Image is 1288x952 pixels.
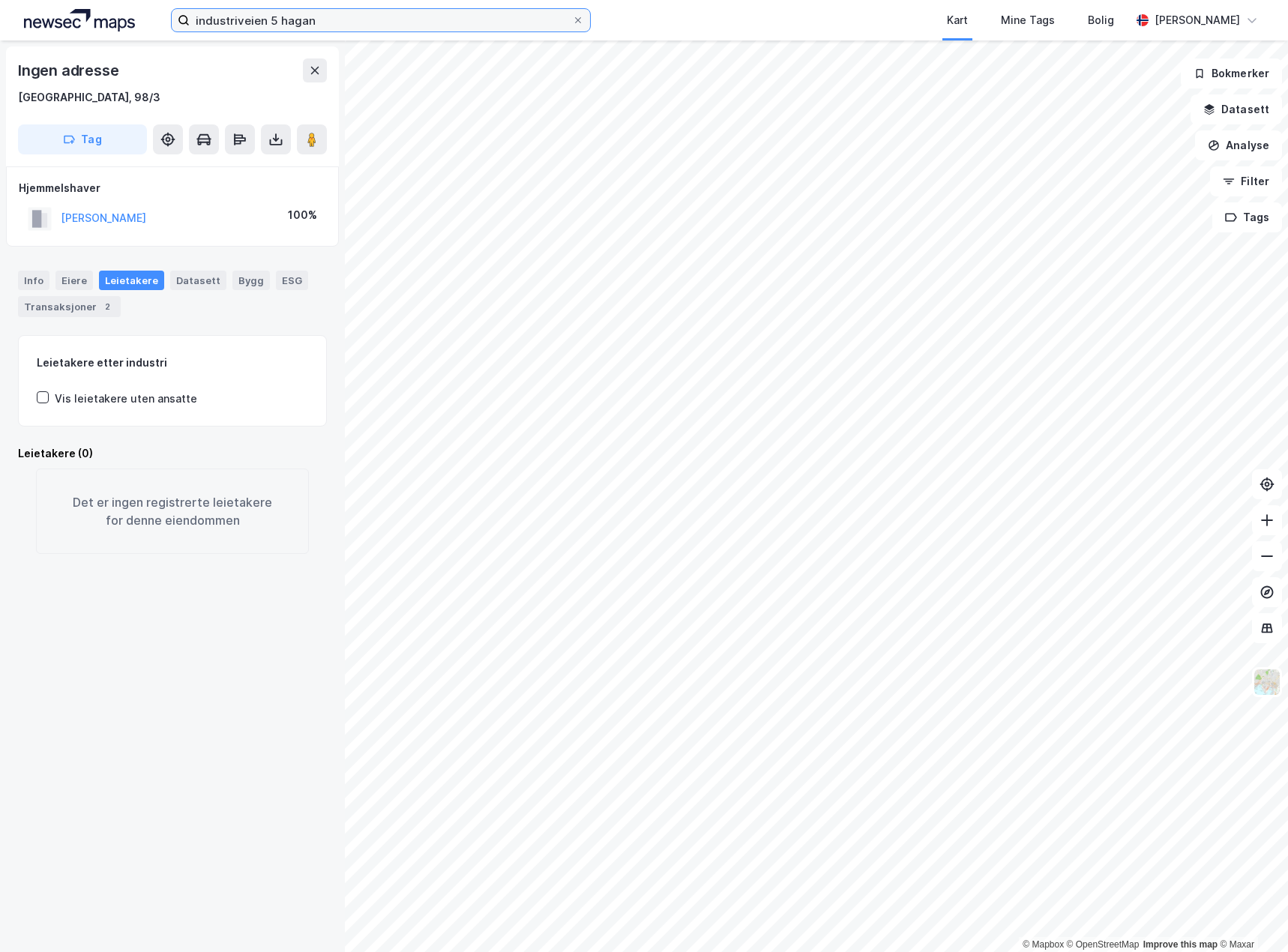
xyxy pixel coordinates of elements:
button: Filter [1210,166,1282,196]
button: Analyse [1195,130,1282,160]
img: Z [1253,668,1281,696]
div: Kontrollprogram for chat [1213,880,1288,952]
button: Tags [1212,202,1282,232]
div: Datasett [170,271,226,290]
a: Mapbox [1023,939,1064,950]
div: Det er ingen registrerte leietakere for denne eiendommen [36,469,309,554]
div: Hjemmelshaver [19,179,326,197]
iframe: Chat Widget [1213,880,1288,952]
div: 100% [288,206,317,224]
img: logo.a4113a55bc3d86da70a041830d287a7e.svg [24,9,135,31]
div: Transaksjoner [18,296,121,317]
div: ESG [276,271,308,290]
div: Mine Tags [1001,11,1055,29]
div: Kart [947,11,968,29]
div: 2 [100,299,115,314]
div: Ingen adresse [18,58,121,82]
div: [GEOGRAPHIC_DATA], 98/3 [18,88,160,106]
div: Bolig [1088,11,1114,29]
div: [PERSON_NAME] [1155,11,1240,29]
input: Søk på adresse, matrikkel, gårdeiere, leietakere eller personer [190,9,572,31]
button: Datasett [1191,94,1282,124]
a: Improve this map [1143,939,1218,950]
button: Tag [18,124,147,154]
button: Bokmerker [1181,58,1282,88]
div: Leietakere (0) [18,445,327,463]
div: Bygg [232,271,270,290]
div: Eiere [55,271,93,290]
div: Leietakere etter industri [37,354,308,372]
div: Leietakere [99,271,164,290]
div: Vis leietakere uten ansatte [55,390,197,408]
a: OpenStreetMap [1067,939,1140,950]
div: Info [18,271,49,290]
